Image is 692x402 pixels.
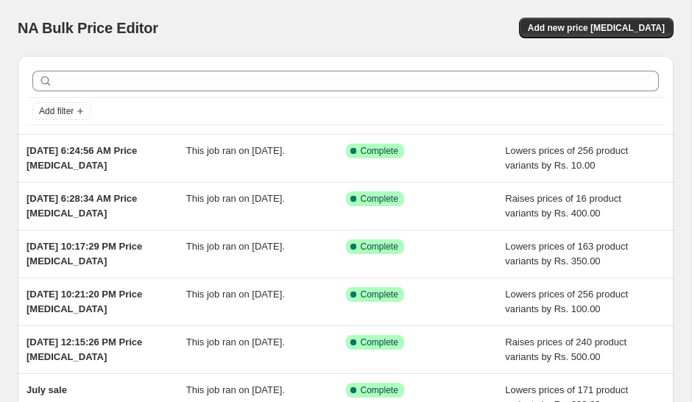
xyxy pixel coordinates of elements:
[361,145,398,157] span: Complete
[361,289,398,300] span: Complete
[27,241,142,267] span: [DATE] 10:17:29 PM Price [MEDICAL_DATA]
[27,193,137,219] span: [DATE] 6:28:34 AM Price [MEDICAL_DATA]
[505,289,628,314] span: Lowers prices of 256 product variants by Rs. 100.00
[186,384,285,395] span: This job ran on [DATE].
[186,336,285,348] span: This job ran on [DATE].
[32,102,91,120] button: Add filter
[519,18,674,38] button: Add new price [MEDICAL_DATA]
[505,145,628,171] span: Lowers prices of 256 product variants by Rs. 10.00
[186,145,285,156] span: This job ran on [DATE].
[186,241,285,252] span: This job ran on [DATE].
[361,336,398,348] span: Complete
[18,20,158,36] span: NA Bulk Price Editor
[361,193,398,205] span: Complete
[505,193,621,219] span: Raises prices of 16 product variants by Rs. 400.00
[361,384,398,396] span: Complete
[361,241,398,253] span: Complete
[27,384,67,395] span: July sale
[186,289,285,300] span: This job ran on [DATE].
[27,289,142,314] span: [DATE] 10:21:20 PM Price [MEDICAL_DATA]
[39,105,74,117] span: Add filter
[505,241,628,267] span: Lowers prices of 163 product variants by Rs. 350.00
[27,145,137,171] span: [DATE] 6:24:56 AM Price [MEDICAL_DATA]
[186,193,285,204] span: This job ran on [DATE].
[528,22,665,34] span: Add new price [MEDICAL_DATA]
[27,336,142,362] span: [DATE] 12:15:26 PM Price [MEDICAL_DATA]
[505,336,626,362] span: Raises prices of 240 product variants by Rs. 500.00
